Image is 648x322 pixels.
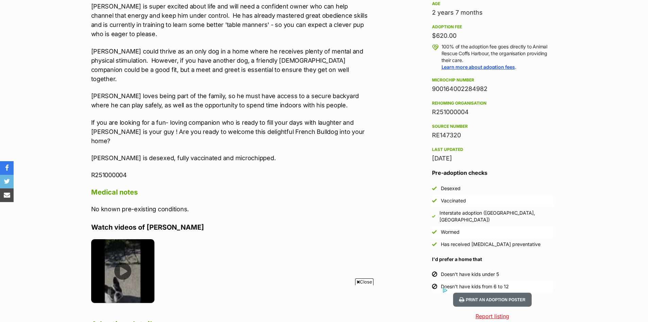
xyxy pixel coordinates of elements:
[91,188,372,197] h4: Medical notes
[432,77,553,83] div: Microchip number
[441,229,460,235] div: Wormed
[441,241,541,248] div: Has received [MEDICAL_DATA] preventative
[432,230,437,234] img: Yes
[432,154,553,163] div: [DATE]
[432,256,553,263] h4: I'd prefer a home that
[441,271,499,278] div: Doesn't have kids under 5
[91,170,372,180] p: R251000004
[442,64,515,70] a: Learn more about adoption fees
[441,283,509,290] div: Doesn't have kids from 6 to 12
[453,293,531,307] button: Print an adoption poster
[432,101,553,106] div: Rehoming organisation
[432,84,553,94] div: 900164002284982
[91,153,372,163] p: [PERSON_NAME] is desexed, fully vaccinated and microchipped.
[439,210,553,223] div: Interstate adoption ([GEOGRAPHIC_DATA], [GEOGRAPHIC_DATA])
[432,242,437,247] img: Yes
[432,1,553,6] div: Age
[91,239,155,303] img: zjdkssqya21o6gtox9ga.jpg
[91,2,372,39] p: [PERSON_NAME] is super excited about life and will need a confident owner who can help channel th...
[432,124,553,129] div: Source number
[432,31,553,41] div: $620.00
[91,223,372,232] h4: Watch videos of [PERSON_NAME]
[91,204,372,214] p: No known pre-existing conditions.
[432,131,553,140] div: RE147320
[200,288,448,319] iframe: Advertisement
[432,107,553,117] div: R251000004
[432,169,553,177] h3: Pre-adoption checks
[432,215,436,218] img: Yes
[441,185,461,192] div: Desexed
[432,198,437,203] img: Yes
[355,278,373,285] span: Close
[91,47,372,83] p: [PERSON_NAME] could thrive as an only dog in a home where he receives plenty of mental and physic...
[432,186,437,191] img: Yes
[432,8,553,17] div: 2 years 7 months
[91,118,372,145] p: If you are looking for a fun- loving companion who is ready to fill your days with laughter and [...
[91,91,372,110] p: [PERSON_NAME] loves being part of the family, so he must have access to a secure backyard where h...
[432,147,553,152] div: Last updated
[442,43,553,71] p: 100% of the adoption fee goes directly to Animal Rescue Coffs Harbour, the organisation providing...
[432,24,553,30] div: Adoption fee
[421,312,564,320] a: Report listing
[441,197,466,204] div: Vaccinated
